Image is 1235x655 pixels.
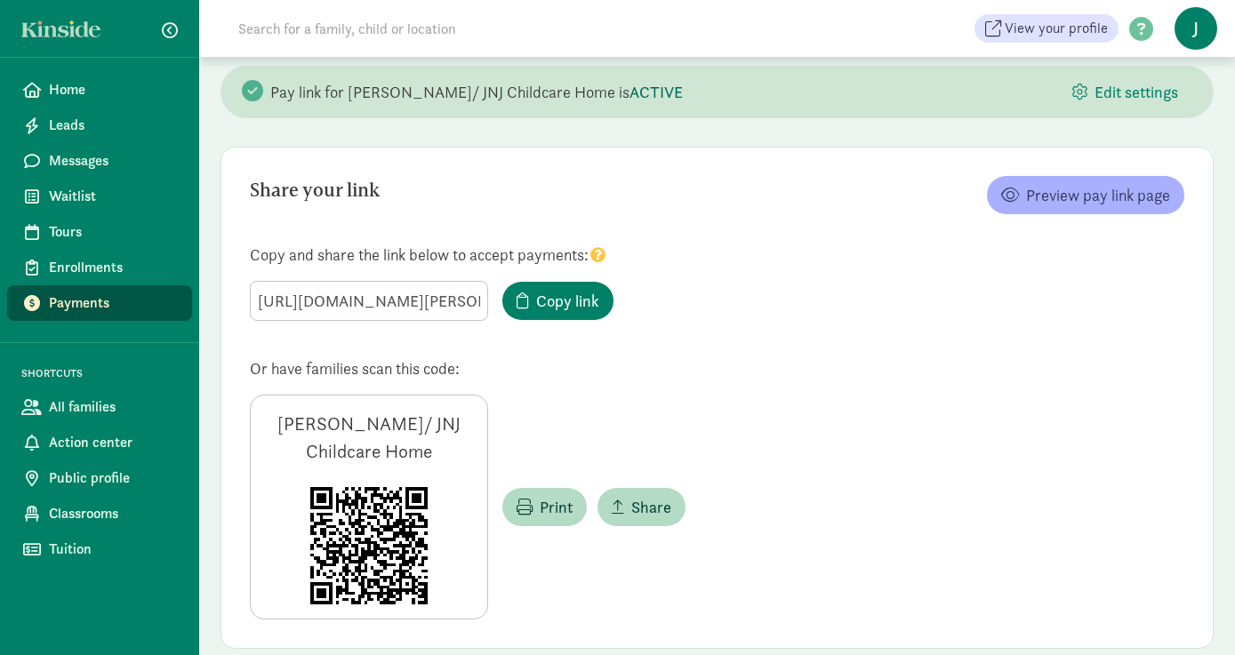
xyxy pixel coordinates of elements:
[1146,570,1235,655] iframe: Chat Widget
[7,285,192,321] a: Payments
[7,108,192,143] a: Leads
[7,179,192,214] a: Waitlist
[7,425,192,460] a: Action center
[540,495,573,519] span: Print
[974,14,1119,43] a: View your profile
[7,250,192,285] a: Enrollments
[1026,183,1170,207] span: Preview pay link page
[49,79,178,100] span: Home
[49,115,178,136] span: Leads
[631,495,671,519] span: Share
[49,292,178,314] span: Payments
[228,11,726,46] input: Search for a family, child or location
[7,214,192,250] a: Tours
[1095,80,1178,104] span: Edit settings
[502,282,613,320] button: Copy link
[597,488,686,526] button: Share
[49,503,178,524] span: Classrooms
[7,143,192,179] a: Messages
[7,389,192,425] a: All families
[987,176,1184,214] a: Preview pay link page
[49,150,178,172] span: Messages
[49,257,178,278] span: Enrollments
[7,72,192,108] a: Home
[502,488,587,526] button: Print
[49,186,178,207] span: Waitlist
[7,496,192,531] a: Classrooms
[7,460,192,496] a: Public profile
[536,289,599,313] span: Copy link
[49,221,178,243] span: Tours
[49,467,178,489] span: Public profile
[7,531,192,567] a: Tuition
[49,432,178,453] span: Action center
[270,80,1057,104] div: Pay link for [PERSON_NAME]/ JNJ Childcare Home is
[1005,18,1108,39] span: View your profile
[49,396,178,418] span: All families
[250,356,1184,380] div: Or have families scan this code:
[49,539,178,560] span: Tuition
[250,395,488,619] div: [PERSON_NAME]/ JNJ Childcare Home
[630,82,683,102] span: ACTIVE
[1175,7,1217,50] span: J
[250,243,1184,267] div: Copy and share the link below to accept payments:
[1057,73,1192,111] button: Edit settings
[250,176,718,214] div: Share your link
